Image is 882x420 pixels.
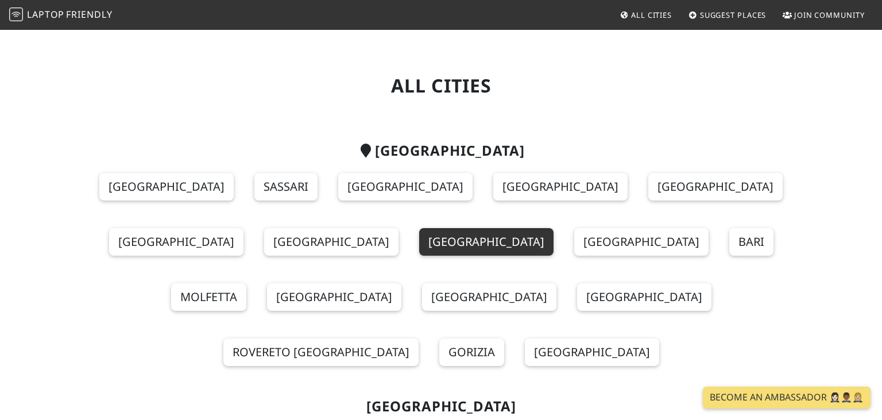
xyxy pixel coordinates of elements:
h1: All Cities [69,75,813,97]
a: [GEOGRAPHIC_DATA] [109,228,243,256]
span: Friendly [66,8,112,21]
a: Bari [729,228,773,256]
a: Gorizia [439,338,504,366]
a: Join Community [778,5,869,25]
a: All Cities [615,5,676,25]
a: [GEOGRAPHIC_DATA] [525,338,659,366]
a: Become an Ambassador 🤵🏻‍♀️🤵🏾‍♂️🤵🏼‍♀️ [703,387,871,409]
span: Suggest Places [700,10,767,20]
span: All Cities [631,10,672,20]
a: Suggest Places [684,5,771,25]
a: [GEOGRAPHIC_DATA] [574,228,709,256]
a: Rovereto [GEOGRAPHIC_DATA] [223,338,419,366]
h2: [GEOGRAPHIC_DATA] [69,398,813,415]
a: [GEOGRAPHIC_DATA] [422,283,556,311]
a: [GEOGRAPHIC_DATA] [338,173,473,201]
img: LaptopFriendly [9,7,23,21]
a: [GEOGRAPHIC_DATA] [577,283,711,311]
a: [GEOGRAPHIC_DATA] [648,173,783,201]
a: [GEOGRAPHIC_DATA] [419,228,554,256]
a: [GEOGRAPHIC_DATA] [493,173,628,201]
a: LaptopFriendly LaptopFriendly [9,5,113,25]
a: Molfetta [171,283,246,311]
span: Join Community [794,10,865,20]
h2: [GEOGRAPHIC_DATA] [69,142,813,159]
a: [GEOGRAPHIC_DATA] [99,173,234,201]
a: [GEOGRAPHIC_DATA] [267,283,401,311]
a: [GEOGRAPHIC_DATA] [264,228,399,256]
a: Sassari [254,173,318,201]
span: Laptop [27,8,64,21]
